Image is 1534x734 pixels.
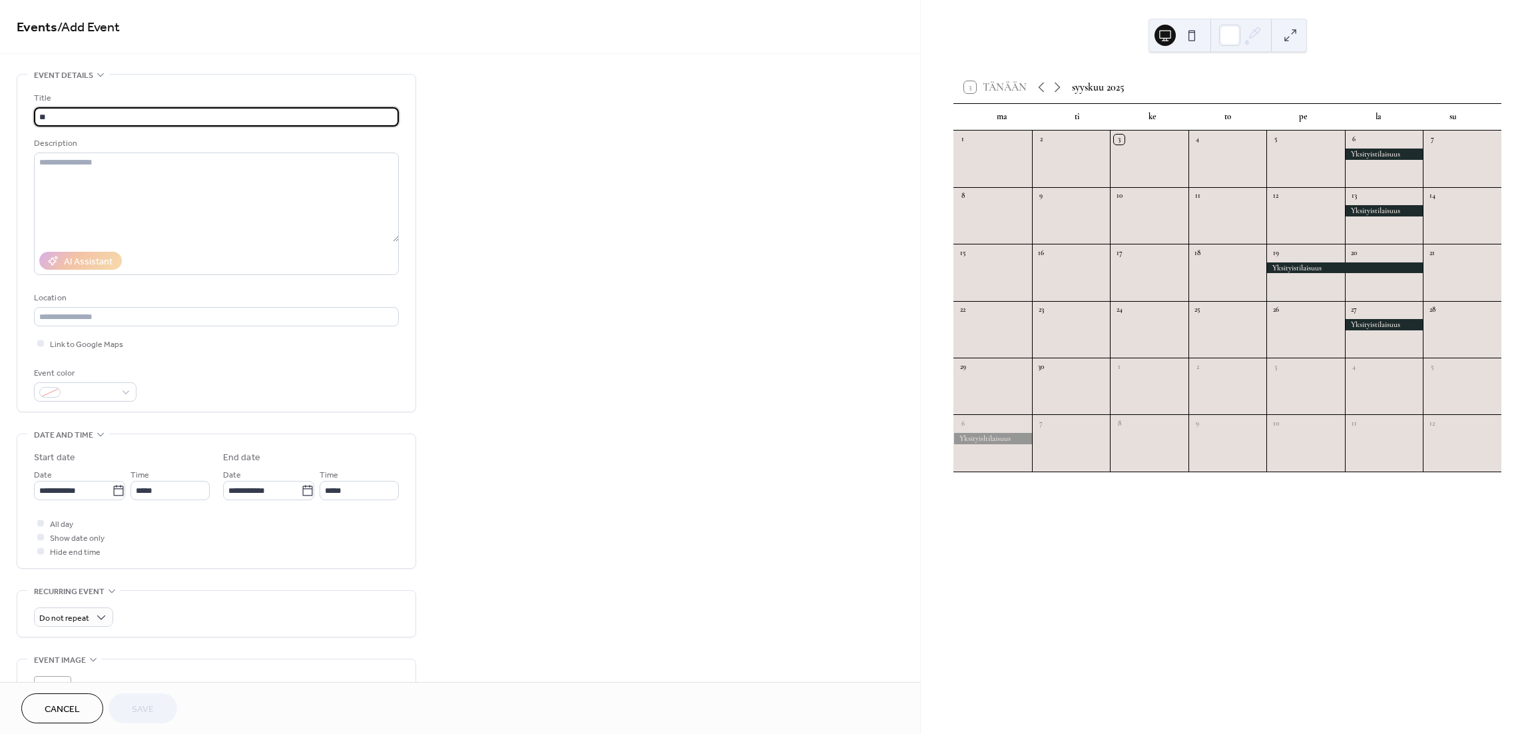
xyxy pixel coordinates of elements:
span: Show date only [50,532,105,546]
div: 13 [1349,191,1359,201]
div: 29 [957,362,967,372]
div: 11 [1349,418,1359,428]
span: / Add Event [57,15,120,41]
div: Title [34,91,396,105]
div: 11 [1192,191,1202,201]
span: Date [223,468,241,482]
div: 22 [957,305,967,315]
div: 10 [1270,418,1280,428]
div: 15 [957,248,967,258]
div: 21 [1427,248,1437,258]
div: 8 [1114,418,1124,428]
div: ; [34,676,71,713]
span: Time [130,468,149,482]
div: 27 [1349,305,1359,315]
div: Yksityistilaisuus [1266,262,1423,274]
div: End date [223,451,260,465]
div: 26 [1270,305,1280,315]
div: 30 [1036,362,1046,372]
div: 23 [1036,305,1046,315]
div: 9 [1192,418,1202,428]
button: Cancel [21,693,103,723]
div: Yksityistilaisuus [1345,149,1423,160]
div: 5 [1427,362,1437,372]
span: Do not repeat [39,611,89,626]
div: la [1340,104,1415,131]
span: All day [50,518,73,532]
div: Description [34,137,396,151]
div: 10 [1114,191,1124,201]
div: Yksityistilaisuus [1345,205,1423,216]
div: 7 [1036,418,1046,428]
div: ma [964,104,1039,131]
span: Hide end time [50,546,101,559]
div: ke [1115,104,1190,131]
div: 24 [1114,305,1124,315]
span: Date [34,468,52,482]
div: to [1190,104,1265,131]
div: Start date [34,451,75,465]
div: 7 [1427,135,1437,145]
div: 5 [1270,135,1280,145]
div: pe [1265,104,1340,131]
div: 16 [1036,248,1046,258]
div: 19 [1270,248,1280,258]
div: 2 [1036,135,1046,145]
div: 3 [1114,135,1124,145]
div: 6 [1349,135,1359,145]
span: Cancel [45,703,80,717]
div: 9 [1036,191,1046,201]
div: 1 [1114,362,1124,372]
div: 28 [1427,305,1437,315]
span: Time [320,468,338,482]
div: syyskuu 2025 [1072,79,1125,95]
span: Recurring event [34,585,105,599]
div: 14 [1427,191,1437,201]
div: Yksityisltilaisuus [953,433,1032,444]
div: 2 [1192,362,1202,372]
div: Yksityistilaisuus [1345,319,1423,330]
a: Events [17,15,57,41]
div: 17 [1114,248,1124,258]
span: Event image [34,653,86,667]
div: 1 [957,135,967,145]
div: 4 [1192,135,1202,145]
div: 20 [1349,248,1359,258]
span: Link to Google Maps [50,338,123,352]
div: su [1415,104,1491,131]
div: Location [34,291,396,305]
div: 12 [1270,191,1280,201]
div: 18 [1192,248,1202,258]
div: 25 [1192,305,1202,315]
div: 3 [1270,362,1280,372]
div: 6 [957,418,967,428]
div: ti [1039,104,1115,131]
div: 12 [1427,418,1437,428]
div: 4 [1349,362,1359,372]
span: Date and time [34,428,93,442]
span: Event details [34,69,93,83]
div: 8 [957,191,967,201]
div: Event color [34,366,134,380]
